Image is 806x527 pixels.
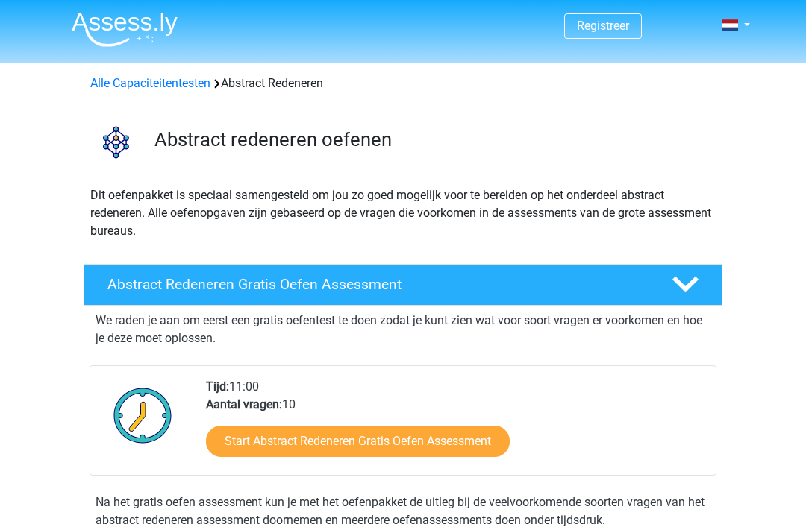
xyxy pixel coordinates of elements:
[105,378,181,452] img: Klok
[72,12,178,47] img: Assessly
[96,312,710,347] p: We raden je aan om eerst een gratis oefentest te doen zodat je kunt zien wat voor soort vragen er...
[90,76,210,90] a: Alle Capaciteitentesten
[206,397,282,411] b: Aantal vragen:
[84,110,148,174] img: abstract redeneren
[90,186,716,240] p: Dit oefenpakket is speciaal samengesteld om jou zo goed mogelijk voor te bereiden op het onderdee...
[107,276,648,293] h4: Abstract Redeneren Gratis Oefen Assessment
[206,426,510,457] a: Start Abstract Redeneren Gratis Oefen Assessment
[154,128,710,151] h3: Abstract redeneren oefenen
[577,19,629,33] a: Registreer
[78,264,728,306] a: Abstract Redeneren Gratis Oefen Assessment
[206,379,229,394] b: Tijd:
[195,378,715,475] div: 11:00 10
[84,75,722,92] div: Abstract Redeneren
